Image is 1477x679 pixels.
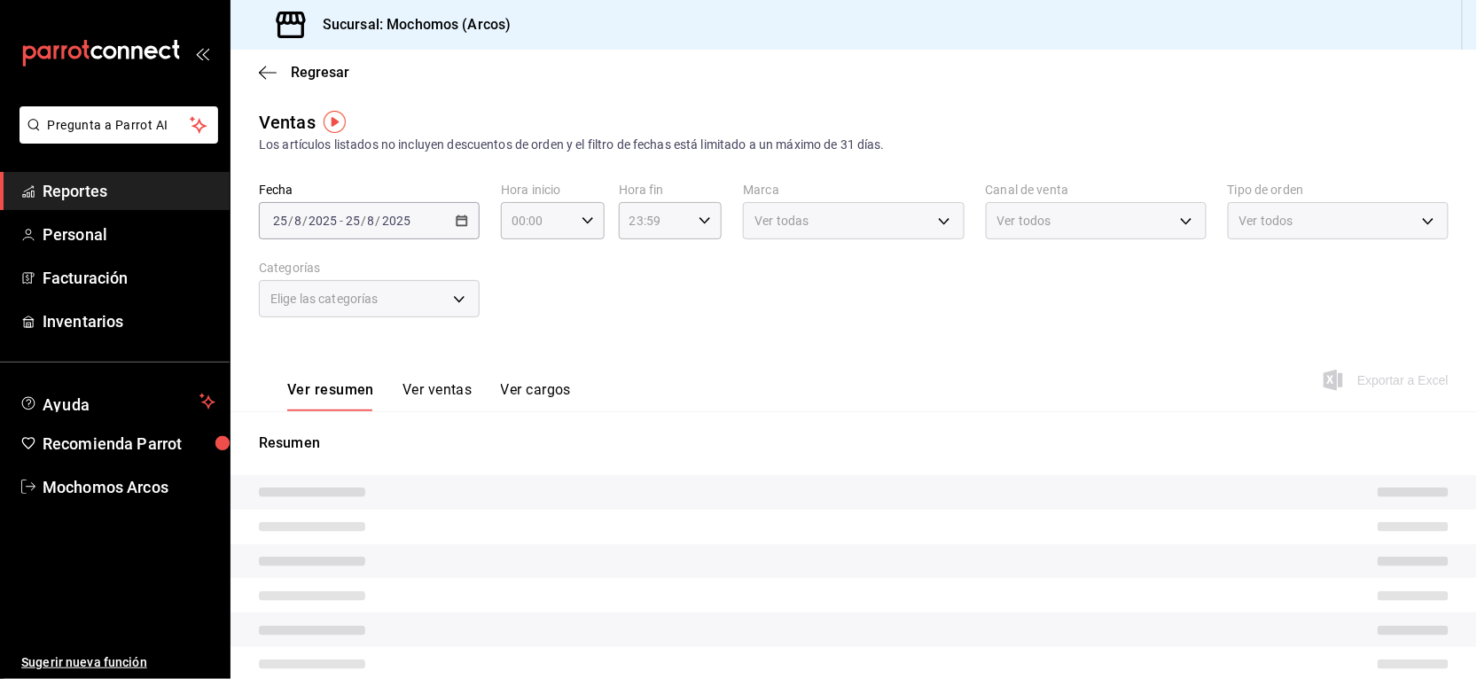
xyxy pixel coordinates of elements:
[21,653,215,672] span: Sugerir nueva función
[288,214,293,228] span: /
[997,212,1051,230] span: Ver todos
[308,214,338,228] input: ----
[12,129,218,147] a: Pregunta a Parrot AI
[986,184,1207,197] label: Canal de venta
[287,381,571,411] div: navigation tabs
[381,214,411,228] input: ----
[619,184,723,197] label: Hora fin
[287,381,374,411] button: Ver resumen
[43,266,215,290] span: Facturación
[20,106,218,144] button: Pregunta a Parrot AI
[43,432,215,456] span: Recomienda Parrot
[302,214,308,228] span: /
[272,214,288,228] input: --
[195,46,209,60] button: open_drawer_menu
[367,214,376,228] input: --
[309,14,511,35] h3: Sucursal: Mochomos (Arcos)
[1239,212,1293,230] span: Ver todos
[43,475,215,499] span: Mochomos Arcos
[291,64,349,81] span: Regresar
[259,184,480,197] label: Fecha
[1228,184,1449,197] label: Tipo de orden
[754,212,809,230] span: Ver todas
[324,111,346,133] img: Tooltip marker
[293,214,302,228] input: --
[743,184,964,197] label: Marca
[402,381,473,411] button: Ver ventas
[361,214,366,228] span: /
[259,433,1449,454] p: Resumen
[48,116,191,135] span: Pregunta a Parrot AI
[259,64,349,81] button: Regresar
[259,262,480,275] label: Categorías
[270,290,379,308] span: Elige las categorías
[340,214,343,228] span: -
[43,179,215,203] span: Reportes
[501,184,605,197] label: Hora inicio
[376,214,381,228] span: /
[259,109,316,136] div: Ventas
[43,222,215,246] span: Personal
[43,391,192,412] span: Ayuda
[345,214,361,228] input: --
[43,309,215,333] span: Inventarios
[501,381,572,411] button: Ver cargos
[259,136,1449,154] div: Los artículos listados no incluyen descuentos de orden y el filtro de fechas está limitado a un m...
